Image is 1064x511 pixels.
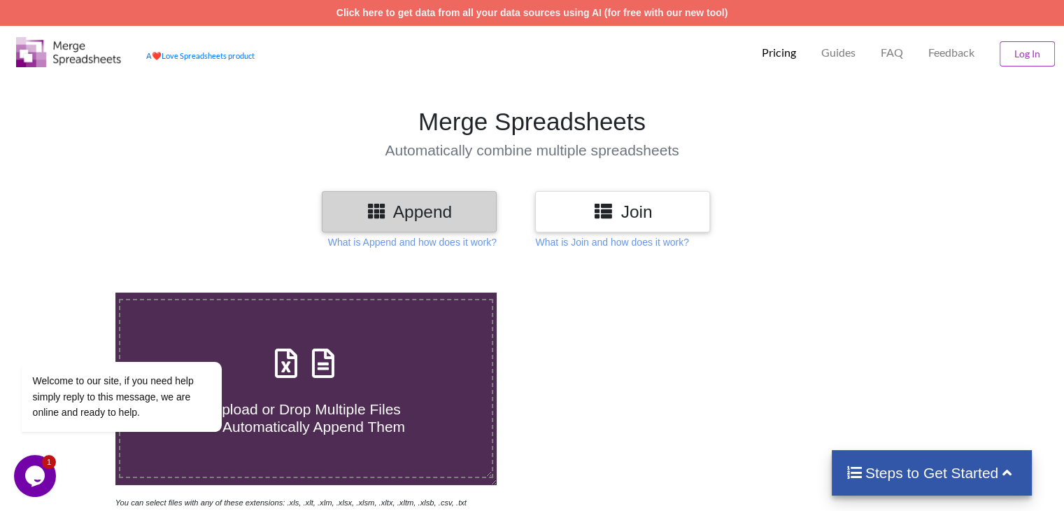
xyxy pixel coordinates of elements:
[928,47,974,58] span: Feedback
[821,45,856,60] p: Guides
[328,235,497,249] p: What is Append and how does it work?
[115,498,467,507] i: You can select files with any of these extensions: .xls, .xlt, .xlm, .xlsx, .xlsm, .xltx, .xltm, ...
[16,37,121,67] img: Logo.png
[14,159,266,448] iframe: chat widget
[881,45,903,60] p: FAQ
[546,202,700,222] h3: Join
[535,235,688,249] p: What is Join and how does it work?
[1000,41,1055,66] button: Log In
[846,464,1019,482] h4: Steps to Get Started
[19,216,180,259] span: Welcome to our site, if you need help simply reply to this message, we are online and ready to help.
[762,45,796,60] p: Pricing
[207,401,405,435] span: Upload or Drop Multiple Files to Automatically Append Them
[14,455,59,497] iframe: chat widget
[332,202,486,222] h3: Append
[146,51,255,60] a: AheartLove Spreadsheets product
[336,7,728,18] a: Click here to get data from all your data sources using AI (for free with our new tool)
[152,51,162,60] span: heart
